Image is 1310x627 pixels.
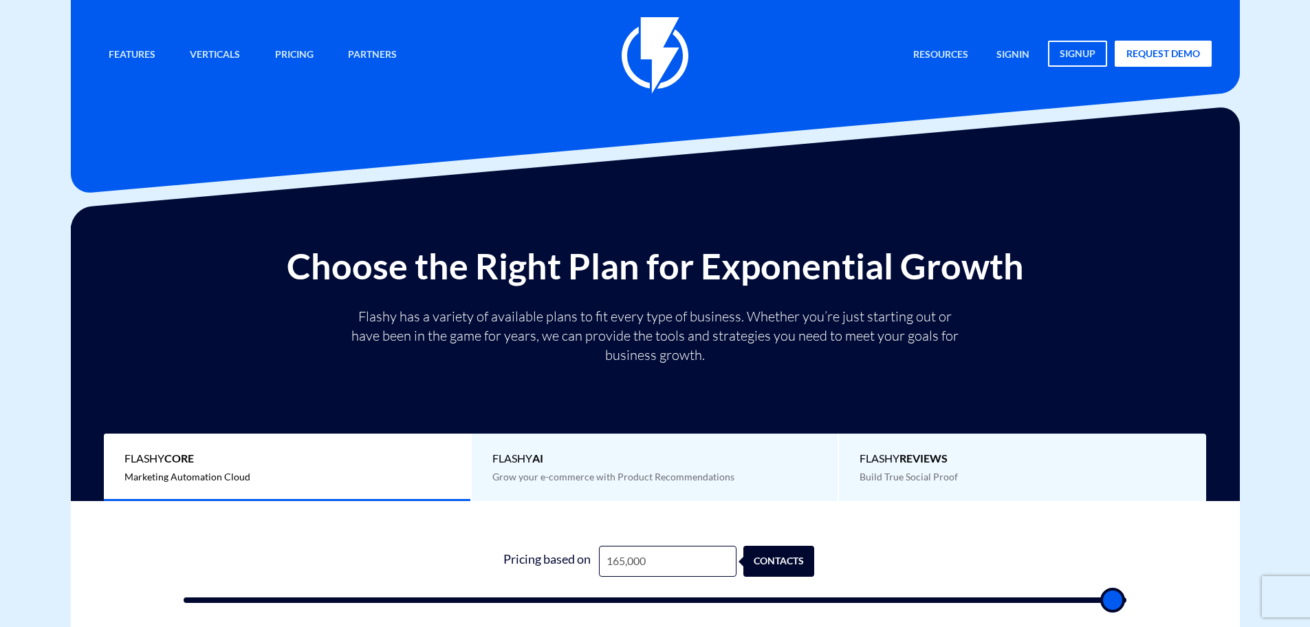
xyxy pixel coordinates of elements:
[1115,41,1212,67] a: request demo
[98,41,166,70] a: Features
[124,451,450,467] span: Flashy
[338,41,407,70] a: Partners
[903,41,979,70] a: Resources
[164,451,194,465] b: Core
[124,471,250,482] span: Marketing Automation Cloud
[750,546,821,577] div: contacts
[179,41,250,70] a: Verticals
[492,471,734,482] span: Grow your e-commerce with Product Recommendations
[532,451,543,465] b: AI
[265,41,324,70] a: Pricing
[1048,41,1107,67] a: signup
[860,471,958,482] span: Build True Social Proof
[492,451,818,467] span: Flashy
[496,546,599,577] div: Pricing based on
[986,41,1040,70] a: signin
[346,307,965,365] p: Flashy has a variety of available plans to fit every type of business. Whether you’re just starti...
[860,451,1186,467] span: Flashy
[899,451,948,465] b: REVIEWS
[81,246,1230,286] h2: Choose the Right Plan for Exponential Growth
